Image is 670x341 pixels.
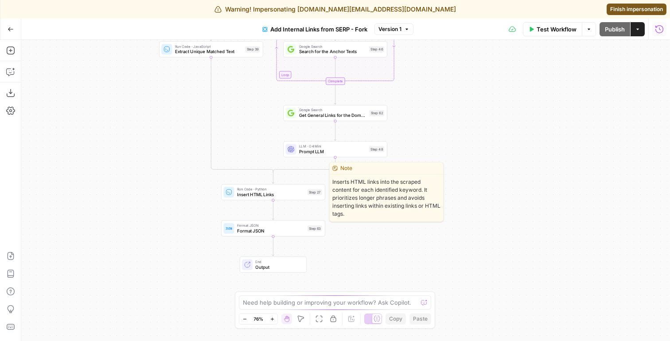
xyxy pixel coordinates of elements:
[369,146,384,152] div: Step 48
[221,256,325,272] div: EndOutput
[330,163,443,174] div: Note
[272,236,274,256] g: Edge from step_63 to end
[610,5,663,13] span: Finish impersonation
[607,4,666,15] a: Finish impersonation
[374,23,413,35] button: Version 1
[237,186,305,192] span: Run Code · Python
[299,112,367,119] span: Get General Links for the Domain
[299,43,366,49] span: Google Search
[270,25,367,34] span: Add Internal Links from SERP - Fork
[237,227,305,234] span: Format JSON
[326,77,345,85] div: Complete
[237,223,305,228] span: Format JSON
[175,43,243,49] span: Run Code · JavaScript
[175,48,243,55] span: Extract Unique Matched Text
[214,5,456,14] div: Warning! Impersonating [DOMAIN_NAME][EMAIL_ADDRESS][DOMAIN_NAME]
[537,25,577,34] span: Test Workflow
[221,184,325,200] div: Run Code · PythonInsert HTML LinksStep 27
[272,200,274,220] g: Edge from step_27 to step_63
[299,148,366,155] span: Prompt LLM
[273,157,335,173] g: Edge from step_48 to step_43-conditional-end
[330,174,443,221] span: Inserts HTML links into the scraped content for each identified keyword. It prioritizes longer ph...
[523,22,582,36] button: Test Workflow
[413,315,428,323] span: Paste
[334,85,336,105] g: Edge from step_45-iteration-end to step_62
[378,25,401,33] span: Version 1
[257,22,373,36] button: Add Internal Links from SERP - Fork
[386,313,406,325] button: Copy
[272,171,274,183] g: Edge from step_43-conditional-end to step_27
[334,21,336,41] g: Edge from step_45 to step_46
[283,77,387,85] div: Complete
[389,315,402,323] span: Copy
[221,221,325,236] div: Format JSONFormat JSONStep 63
[211,58,273,173] g: Edge from step_39 to step_43-conditional-end
[255,263,301,270] span: Output
[299,107,367,112] span: Google Search
[237,191,305,198] span: Insert HTML Links
[369,46,384,53] div: Step 46
[370,110,384,116] div: Step 62
[283,105,387,121] div: Google SearchGet General Links for the DomainStep 62
[600,22,630,36] button: Publish
[334,121,336,140] g: Edge from step_62 to step_48
[299,143,366,149] span: LLM · O4 Mini
[159,41,263,57] div: Run Code · JavaScriptExtract Unique Matched TextStep 39
[245,46,260,53] div: Step 39
[308,225,322,232] div: Step 63
[299,48,366,55] span: Search for the Anchor Texts
[253,315,263,322] span: 76%
[308,189,322,195] div: Step 27
[283,141,387,157] div: LLM · O4 MiniPrompt LLMStep 48
[409,313,431,325] button: Paste
[605,25,625,34] span: Publish
[283,41,387,57] div: Google SearchSearch for the Anchor TextsStep 46
[210,21,212,41] g: Edge from step_38 to step_39
[255,259,301,264] span: End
